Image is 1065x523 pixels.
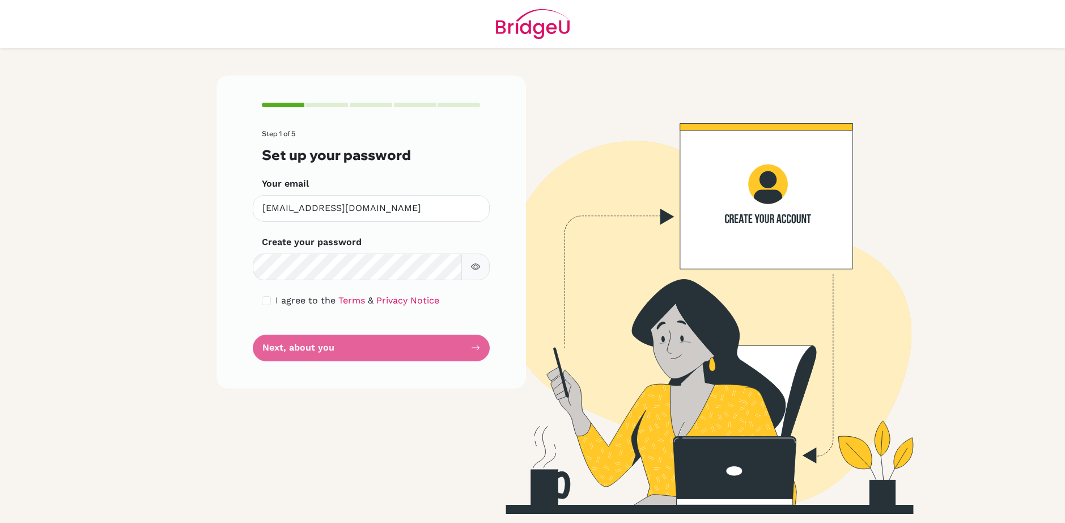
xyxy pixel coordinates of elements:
[262,147,481,163] h3: Set up your password
[376,295,439,306] a: Privacy Notice
[338,295,365,306] a: Terms
[262,177,309,191] label: Your email
[262,235,362,249] label: Create your password
[262,129,295,138] span: Step 1 of 5
[368,295,374,306] span: &
[371,75,1017,514] img: Create your account
[253,195,490,222] input: Insert your email*
[275,295,336,306] span: I agree to the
